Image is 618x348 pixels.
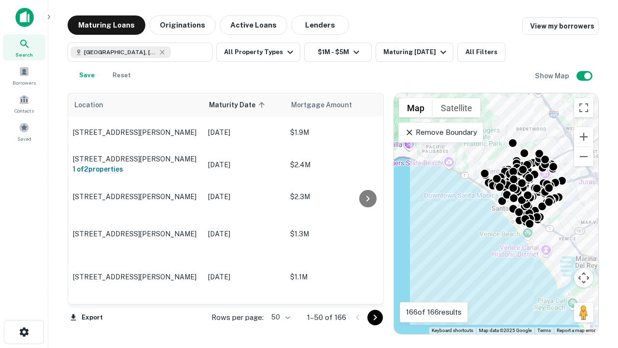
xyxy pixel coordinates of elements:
span: Maturity Date [209,99,268,111]
span: Contacts [14,107,34,115]
button: Keyboard shortcuts [432,327,473,334]
img: capitalize-icon.png [15,8,34,27]
p: $2.4M [290,159,387,170]
a: Report a map error [557,328,595,333]
th: Location [68,93,203,116]
button: Go to next page [367,310,383,325]
button: Toggle fullscreen view [574,98,593,117]
img: Google [396,321,428,334]
button: $1M - $5M [304,43,372,62]
button: Active Loans [220,15,287,35]
p: [DATE] [208,272,281,282]
p: [DATE] [208,191,281,202]
iframe: Chat Widget [570,240,618,286]
p: [DATE] [208,127,281,138]
p: $1.3M [290,229,387,239]
div: 50 [267,310,292,324]
a: Contacts [3,90,45,116]
button: Originations [149,15,216,35]
a: View my borrowers [522,17,599,35]
p: [STREET_ADDRESS][PERSON_NAME] [73,155,198,163]
p: $1.9M [290,127,387,138]
button: Reset [106,66,137,85]
button: All Property Types [216,43,300,62]
div: Maturing [DATE] [383,46,449,58]
a: Terms [537,328,551,333]
th: Maturity Date [203,93,285,116]
a: Open this area in Google Maps (opens a new window) [396,321,428,334]
button: Zoom out [574,147,593,166]
h6: Show Map [535,71,571,81]
p: Remove Boundary [405,127,477,138]
span: [GEOGRAPHIC_DATA], [GEOGRAPHIC_DATA], [GEOGRAPHIC_DATA] [84,48,156,57]
button: Save your search to get updates of matches that match your search criteria. [71,66,102,85]
p: Rows per page: [211,312,264,323]
button: Zoom in [574,127,593,146]
span: Location [74,99,103,111]
span: Borrowers [13,79,36,87]
p: 166 of 166 results [406,306,462,318]
button: Lenders [291,15,349,35]
button: Export [68,310,105,325]
p: [STREET_ADDRESS][PERSON_NAME] [73,192,198,201]
p: 1–50 of 166 [307,312,346,323]
p: $2.3M [290,191,387,202]
button: Maturing [DATE] [376,43,453,62]
p: $1.1M [290,272,387,282]
p: [DATE] [208,159,281,170]
button: Maturing Loans [68,15,145,35]
a: Search [3,34,45,60]
th: Mortgage Amount [285,93,392,116]
span: Saved [17,135,31,143]
a: Borrowers [3,62,45,88]
button: Show satellite imagery [433,98,480,117]
p: [DATE] [208,229,281,239]
p: [STREET_ADDRESS][PERSON_NAME] [73,230,198,238]
a: Saved [3,118,45,145]
span: Search [15,51,33,58]
button: All Filters [457,43,506,62]
span: Mortgage Amount [291,99,365,111]
span: Map data ©2025 Google [479,328,532,333]
p: [STREET_ADDRESS][PERSON_NAME] [73,273,198,281]
button: Drag Pegman onto the map to open Street View [574,303,593,322]
button: Show street map [399,98,433,117]
div: 0 0 [394,93,598,334]
h6: 1 of 2 properties [73,164,198,174]
p: [STREET_ADDRESS][PERSON_NAME] [73,128,198,137]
